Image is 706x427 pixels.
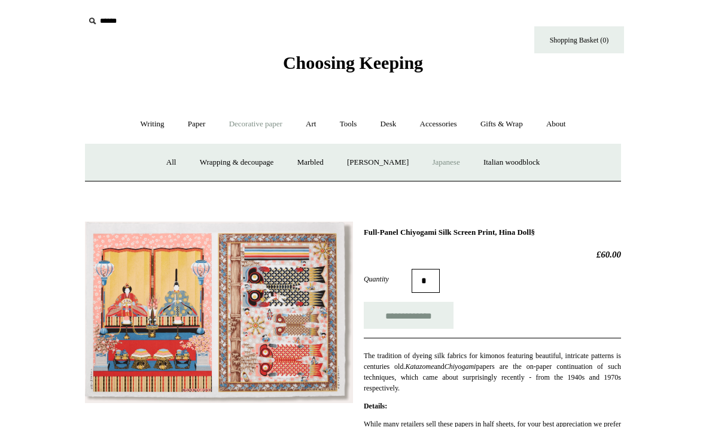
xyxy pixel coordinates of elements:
[421,147,470,178] a: Japanese
[189,147,285,178] a: Wrapping & decoupage
[130,108,175,140] a: Writing
[364,228,621,237] h1: Full-Panel Chiyogami Silk Screen Print, Hina Doll§
[534,26,624,53] a: Shopping Basket (0)
[329,108,368,140] a: Tools
[535,108,577,140] a: About
[283,53,423,72] span: Choosing Keeping
[218,108,293,140] a: Decorative paper
[470,108,534,140] a: Gifts & Wrap
[405,362,434,371] em: Katazome
[445,362,476,371] em: Chiyogami
[85,222,353,403] img: Full-Panel Chiyogami Silk Screen Print, Hina Doll§
[336,147,419,178] a: [PERSON_NAME]
[409,108,468,140] a: Accessories
[364,274,412,284] label: Quantity
[156,147,187,178] a: All
[473,147,550,178] a: Italian woodblock
[287,147,334,178] a: Marbled
[364,350,621,393] p: The tradition of dyeing silk fabrics for kimonos featuring beautiful, intricate patterns is centu...
[370,108,407,140] a: Desk
[295,108,327,140] a: Art
[283,62,423,71] a: Choosing Keeping
[364,249,621,260] h2: £60.00
[177,108,217,140] a: Paper
[364,402,387,410] strong: Details:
